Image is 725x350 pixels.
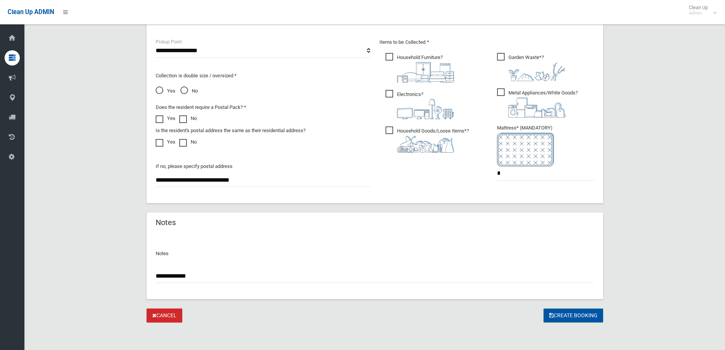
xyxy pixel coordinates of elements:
[397,54,454,83] i: ?
[156,249,594,258] p: Notes
[147,215,185,230] header: Notes
[156,114,175,123] label: Yes
[397,62,454,83] img: aa9efdbe659d29b613fca23ba79d85cb.png
[508,97,566,118] img: 36c1b0289cb1767239cdd3de9e694f19.png
[156,137,175,147] label: Yes
[180,86,198,96] span: No
[179,114,197,123] label: No
[156,162,233,171] label: If no, please specify postal address
[497,88,578,118] span: Metal Appliances/White Goods
[497,133,554,166] img: e7408bece873d2c1783593a074e5cb2f.png
[397,91,454,119] i: ?
[508,54,566,81] i: ?
[179,137,197,147] label: No
[8,8,54,16] span: Clean Up ADMIN
[147,308,182,323] a: Cancel
[397,99,454,119] img: 394712a680b73dbc3d2a6a3a7ffe5a07.png
[508,62,566,81] img: 4fd8a5c772b2c999c83690221e5242e0.png
[386,53,454,83] span: Household Furniture
[689,10,708,16] small: Admin
[156,86,175,96] span: Yes
[397,128,469,153] i: ?
[379,38,594,47] p: Items to be Collected *
[497,53,566,81] span: Garden Waste*
[156,126,306,135] label: Is the resident's postal address the same as their residential address?
[156,71,370,80] p: Collection is double size / oversized *
[497,125,594,166] span: Mattress* (MANDATORY)
[397,136,454,153] img: b13cc3517677393f34c0a387616ef184.png
[156,103,246,112] label: Does the resident require a Postal Pack? *
[386,90,454,119] span: Electronics
[508,90,578,118] i: ?
[543,308,603,323] button: Create Booking
[685,5,715,16] span: Clean Up
[386,126,469,153] span: Household Goods/Loose Items*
